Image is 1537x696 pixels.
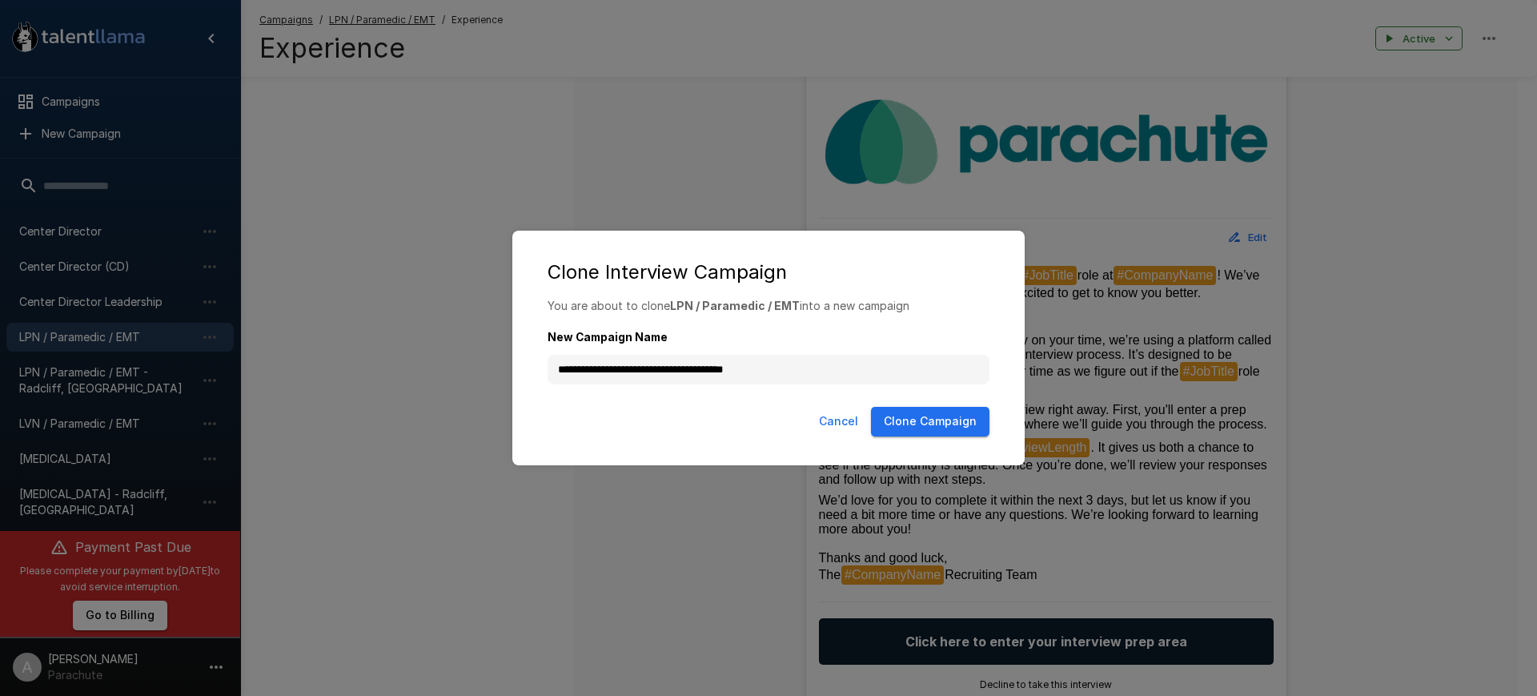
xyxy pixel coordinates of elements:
h2: Clone Interview Campaign [528,247,1009,298]
label: New Campaign Name [548,330,989,346]
button: Cancel [813,407,865,437]
button: Clone Campaign [871,407,989,437]
b: LPN / Paramedic / EMT [670,299,800,312]
p: You are about to clone into a new campaign [548,298,989,314]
